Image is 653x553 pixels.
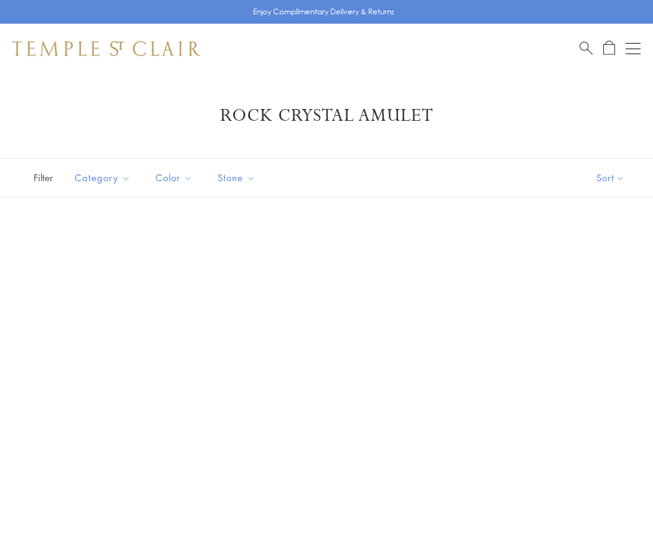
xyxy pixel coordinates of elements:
[568,159,653,197] button: Show sort by
[149,170,202,186] span: Color
[68,170,140,186] span: Category
[65,164,140,192] button: Category
[603,40,615,56] a: Open Shopping Bag
[208,164,265,192] button: Stone
[580,40,593,56] a: Search
[146,164,202,192] button: Color
[31,105,622,127] h1: Rock Crystal Amulet
[12,41,200,56] img: Temple St. Clair
[253,6,394,18] p: Enjoy Complimentary Delivery & Returns
[211,170,265,186] span: Stone
[626,41,641,56] button: Open navigation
